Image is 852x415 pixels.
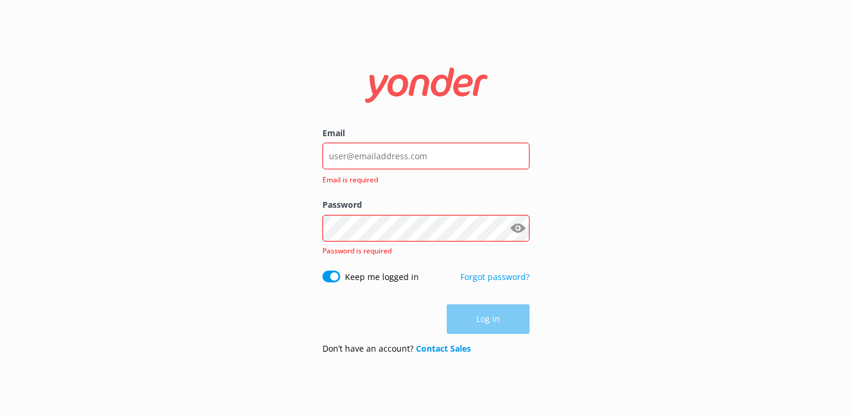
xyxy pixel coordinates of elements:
[345,271,419,284] label: Keep me logged in
[322,342,471,355] p: Don’t have an account?
[322,246,392,256] span: Password is required
[460,271,530,282] a: Forgot password?
[416,343,471,354] a: Contact Sales
[322,174,522,185] span: Email is required
[322,127,530,140] label: Email
[506,216,530,240] button: Show password
[322,143,530,169] input: user@emailaddress.com
[322,198,530,211] label: Password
